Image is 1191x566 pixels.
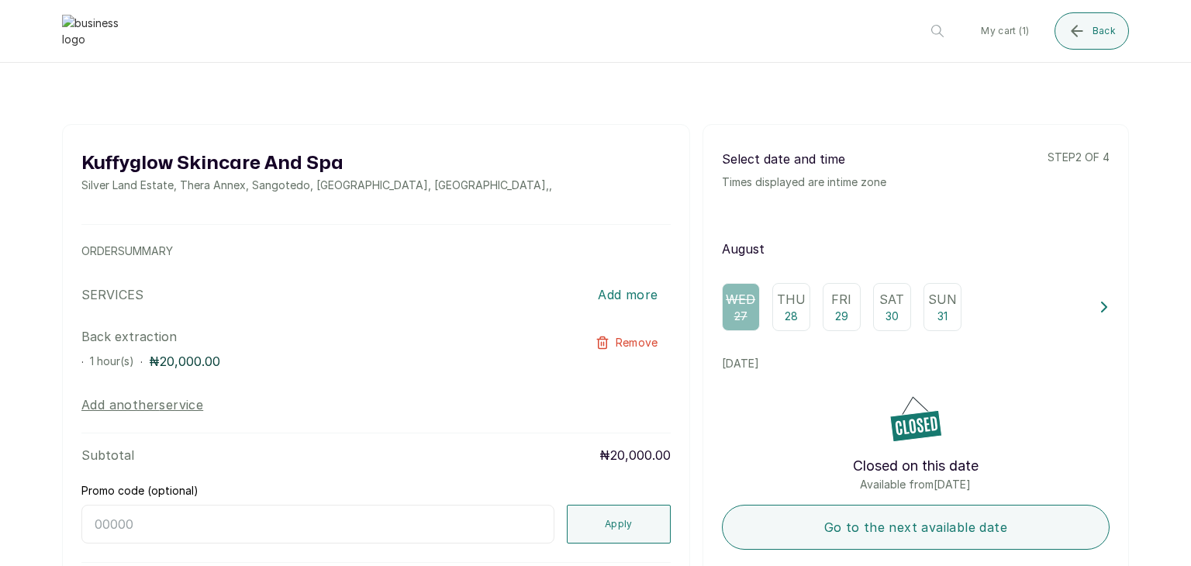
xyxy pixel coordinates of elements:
[616,335,658,350] span: Remove
[81,150,552,178] h2: Kuffyglow Skincare And Spa
[81,178,552,193] p: Silver Land Estate, Thera Annex, Sangotedo, [GEOGRAPHIC_DATA], [GEOGRAPHIC_DATA] , ,
[722,240,1110,258] p: August
[885,309,899,324] p: 30
[81,243,671,259] p: ORDER SUMMARY
[1093,25,1116,37] span: Back
[81,285,143,304] p: SERVICES
[599,446,671,464] p: ₦20,000.00
[928,290,957,309] p: Sun
[81,327,553,346] p: Back extraction
[722,356,1110,371] p: [DATE]
[567,505,671,544] button: Apply
[722,505,1110,550] button: Go to the next available date
[585,278,670,312] button: Add more
[81,446,134,464] p: Subtotal
[835,309,848,324] p: 29
[62,15,124,47] img: business logo
[1055,12,1129,50] button: Back
[777,290,806,309] p: Thu
[722,455,1110,477] p: Closed on this date
[726,290,755,309] p: Wed
[968,12,1041,50] button: My cart (1)
[81,395,203,414] button: Add anotherservice
[879,290,904,309] p: Sat
[609,150,671,193] img: business logo
[149,352,220,371] p: ₦20,000.00
[734,309,747,324] p: 27
[722,477,1110,492] p: Available from [DATE]
[90,354,134,368] span: 1 hour(s)
[81,352,553,371] div: · ·
[583,327,671,358] button: Remove
[1048,150,1110,165] p: step 2 of 4
[722,150,886,168] p: Select date and time
[722,174,886,190] p: Times displayed are in time zone
[785,309,798,324] p: 28
[81,483,198,499] label: Promo code (optional)
[937,309,948,324] p: 31
[831,290,851,309] p: Fri
[81,505,554,544] input: 00000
